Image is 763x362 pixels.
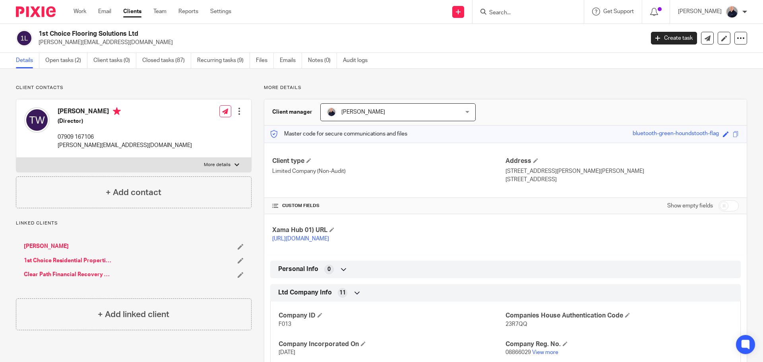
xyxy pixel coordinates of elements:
[505,176,739,184] p: [STREET_ADDRESS]
[726,6,738,18] img: IMG_8745-0021-copy.jpg
[279,340,505,348] h4: Company Incorporated On
[113,107,121,115] i: Primary
[58,141,192,149] p: [PERSON_NAME][EMAIL_ADDRESS][DOMAIN_NAME]
[272,236,329,242] a: [URL][DOMAIN_NAME]
[279,350,295,355] span: [DATE]
[532,350,558,355] a: View more
[270,130,407,138] p: Master code for secure communications and files
[24,271,112,279] a: Clear Path Financial Recovery Limited
[256,53,274,68] a: Files
[197,53,250,68] a: Recurring tasks (9)
[272,226,505,234] h4: Xama Hub 01) URL
[16,53,39,68] a: Details
[505,321,527,327] span: 23R7QQ
[153,8,167,15] a: Team
[39,39,639,46] p: [PERSON_NAME][EMAIL_ADDRESS][DOMAIN_NAME]
[58,107,192,117] h4: [PERSON_NAME]
[204,162,230,168] p: More details
[98,8,111,15] a: Email
[505,157,739,165] h4: Address
[651,32,697,45] a: Create task
[279,321,291,327] span: F013
[142,53,191,68] a: Closed tasks (87)
[16,6,56,17] img: Pixie
[308,53,337,68] a: Notes (0)
[39,30,519,38] h2: 1st Choice Flooring Solutions Ltd
[16,220,252,226] p: Linked clients
[24,242,69,250] a: [PERSON_NAME]
[98,308,169,321] h4: + Add linked client
[58,133,192,141] p: 07909 167106
[123,8,141,15] a: Clients
[279,312,505,320] h4: Company ID
[603,9,634,14] span: Get Support
[24,257,112,265] a: 1st Choice Residential Properties Ltd
[488,10,560,17] input: Search
[24,107,50,133] img: svg%3E
[339,289,346,297] span: 11
[633,130,719,139] div: bluetooth-green-houndstooth-flag
[327,107,336,117] img: IMG_8745-0021-copy.jpg
[45,53,87,68] a: Open tasks (2)
[106,186,161,199] h4: + Add contact
[272,167,505,175] p: Limited Company (Non-Audit)
[505,340,732,348] h4: Company Reg. No.
[278,265,318,273] span: Personal Info
[178,8,198,15] a: Reports
[343,53,374,68] a: Audit logs
[278,288,332,297] span: Ltd Company Info
[505,312,732,320] h4: Companies House Authentication Code
[272,157,505,165] h4: Client type
[74,8,86,15] a: Work
[58,117,192,125] h5: (Director)
[280,53,302,68] a: Emails
[272,108,312,116] h3: Client manager
[505,167,739,175] p: [STREET_ADDRESS][PERSON_NAME][PERSON_NAME]
[264,85,747,91] p: More details
[93,53,136,68] a: Client tasks (0)
[16,30,33,46] img: svg%3E
[327,265,331,273] span: 0
[210,8,231,15] a: Settings
[678,8,722,15] p: [PERSON_NAME]
[667,202,713,210] label: Show empty fields
[341,109,385,115] span: [PERSON_NAME]
[272,203,505,209] h4: CUSTOM FIELDS
[505,350,531,355] span: 08866029
[16,85,252,91] p: Client contacts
